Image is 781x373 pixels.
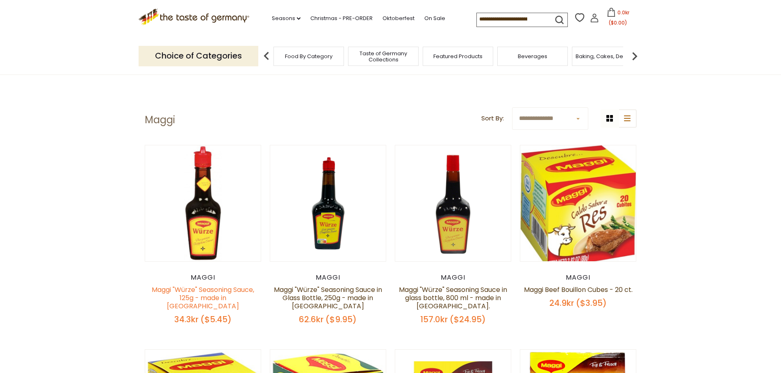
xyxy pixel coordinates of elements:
[395,145,511,261] img: Maggi
[274,285,382,311] a: Maggi "Würze" Seasoning Sauce in Glass Bottle, 250g - made in [GEOGRAPHIC_DATA]
[576,53,639,59] a: Baking, Cakes, Desserts
[258,48,275,64] img: previous arrow
[174,314,232,325] ccc: $5.45
[145,145,261,261] img: Maggi
[351,50,416,63] a: Taste of Germany Collections
[395,274,512,282] div: Maggi
[270,145,386,261] img: Maggi
[520,145,636,269] img: Maggi
[383,14,414,23] a: Oktoberfest
[145,114,175,126] h1: Maggi
[270,274,387,282] div: Maggi
[549,297,607,309] ccc: $3.95
[399,285,507,311] a: Maggi "Würze" Seasoning Sauce in glass bottle, 800 ml - made in [GEOGRAPHIC_DATA].
[601,8,635,30] button: 0.0kr ($0.00)
[285,53,332,59] a: Food By Category
[481,113,504,124] label: Sort By:
[152,285,254,311] a: Maggi "Würze" Seasoning Sauce, 125g - made in [GEOGRAPHIC_DATA]
[433,53,483,59] a: Featured Products
[420,314,486,325] ccc: $24.95
[520,274,637,282] div: Maggi
[145,274,262,282] div: Maggi
[272,14,301,23] a: Seasons
[626,48,643,64] img: next arrow
[608,9,629,26] ccc: $0.00
[518,53,547,59] a: Beverages
[299,314,357,325] ccc: $9.95
[524,285,633,294] a: Maggi Beef Bouillon Cubes - 20 ct.
[139,46,258,66] p: Choice of Categories
[310,14,373,23] a: Christmas - PRE-ORDER
[424,14,445,23] a: On Sale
